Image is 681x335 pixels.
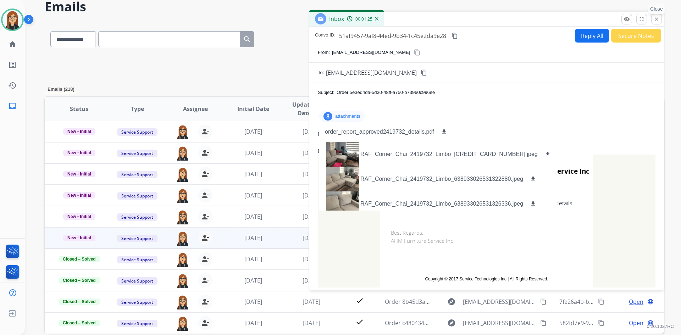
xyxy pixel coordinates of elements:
[653,16,660,22] mat-icon: close
[176,316,190,331] img: agent-avatar
[303,298,320,306] span: [DATE]
[318,139,655,146] div: To:
[244,149,262,157] span: [DATE]
[303,277,320,284] span: [DATE]
[360,150,538,158] p: RAF_Corner_Chai_2419732_Limbo_[CREDIT_CARD_NUMBER].jpeg
[559,319,667,327] span: 582fd7e9-9811-4066-bcb2-9647888fa2b7
[332,49,410,56] p: [EMAIL_ADDRESS][DOMAIN_NAME]
[244,234,262,242] span: [DATE]
[244,277,262,284] span: [DATE]
[176,124,190,139] img: agent-avatar
[244,255,262,263] span: [DATE]
[355,16,372,22] span: 00:01:25
[360,175,523,183] p: RAF_Corner_Chai_2419732_Limbo_638933026531322880.jpeg
[201,170,210,178] mat-icon: person_remove
[463,319,536,327] span: [EMAIL_ADDRESS][DOMAIN_NAME]
[131,105,144,113] span: Type
[337,89,435,96] p: Order 5e3ed4da-5d30-48ff-a750-b73960c996ee
[540,320,547,326] mat-icon: content_copy
[447,297,456,306] mat-icon: explore
[355,296,364,305] mat-icon: check
[380,218,593,269] td: Best Regards, AHM Furniture Service Inc
[117,192,157,200] span: Service Support
[244,170,262,178] span: [DATE]
[288,100,321,117] span: Updated Date
[244,213,262,220] span: [DATE]
[63,192,95,199] span: New - Initial
[391,276,582,282] td: Copyright © 2017 Service Technologies Inc | All Rights Reserved.
[201,149,210,157] mat-icon: person_remove
[421,69,427,76] mat-icon: content_copy
[176,252,190,267] img: agent-avatar
[201,319,210,327] mat-icon: person_remove
[63,150,95,156] span: New - Initial
[318,147,655,155] div: Date:
[244,128,262,135] span: [DATE]
[2,10,22,30] img: avatar
[117,256,157,263] span: Service Support
[59,277,100,284] span: Closed – Solved
[447,319,456,327] mat-icon: explore
[651,14,662,24] button: Close
[648,4,665,14] p: Close
[244,298,262,306] span: [DATE]
[318,49,330,56] p: From:
[117,320,157,327] span: Service Support
[335,113,360,119] p: attachments
[325,128,434,136] p: order_report_approved2419732_details.pdf
[318,130,655,138] div: From:
[629,297,643,306] span: Open
[201,191,210,200] mat-icon: person_remove
[117,213,157,221] span: Service Support
[244,319,262,327] span: [DATE]
[303,128,320,135] span: [DATE]
[540,298,547,305] mat-icon: content_copy
[117,298,157,306] span: Service Support
[201,297,210,306] mat-icon: person_remove
[598,298,604,305] mat-icon: content_copy
[117,128,157,136] span: Service Support
[8,81,17,90] mat-icon: history
[452,33,458,39] mat-icon: content_copy
[70,105,88,113] span: Status
[385,319,509,327] span: Order c4804340-b046-4626-a4c8-8fcc649d852e
[176,210,190,224] img: agent-avatar
[385,298,514,306] span: Order 8b45d3a8-0b3a-4140-8d1e-bed52e432860
[8,61,17,69] mat-icon: list_alt
[183,105,208,113] span: Assignee
[63,171,95,177] span: New - Initial
[559,298,667,306] span: 7fe26a4b-b752-4802-a62e-95ae302fdae1
[530,201,536,207] mat-icon: download
[303,170,320,178] span: [DATE]
[329,15,344,23] span: Inbox
[355,318,364,326] mat-icon: check
[463,297,536,306] span: [EMAIL_ADDRESS][DOMAIN_NAME]
[315,32,336,40] p: Convo ID:
[360,200,523,208] p: RAF_Corner_Chai_2419732_Limbo_638933026531326336.jpeg
[326,68,417,77] span: [EMAIL_ADDRESS][DOMAIN_NAME]
[544,151,551,157] mat-icon: download
[201,212,210,221] mat-icon: person_remove
[243,35,251,44] mat-icon: search
[598,320,604,326] mat-icon: content_copy
[63,213,95,220] span: New - Initial
[303,213,320,220] span: [DATE]
[303,255,320,263] span: [DATE]
[318,89,334,96] p: Subject:
[117,171,157,178] span: Service Support
[176,295,190,309] img: agent-avatar
[414,49,420,56] mat-icon: content_copy
[303,149,320,157] span: [DATE]
[8,102,17,110] mat-icon: inbox
[201,234,210,242] mat-icon: person_remove
[59,298,100,305] span: Closed – Solved
[318,69,324,76] p: To:
[303,191,320,199] span: [DATE]
[176,188,190,203] img: agent-avatar
[176,273,190,288] img: agent-avatar
[201,276,210,285] mat-icon: person_remove
[611,29,661,43] button: Secure Notes
[530,176,536,182] mat-icon: download
[117,150,157,157] span: Service Support
[59,256,100,262] span: Closed – Solved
